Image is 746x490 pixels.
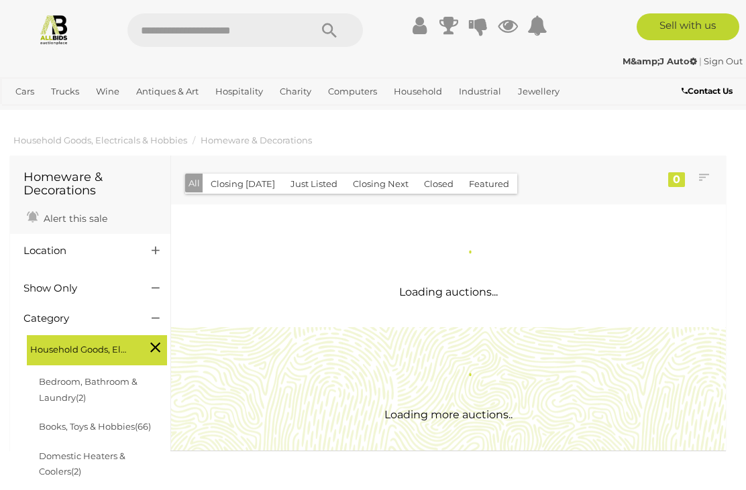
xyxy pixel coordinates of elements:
[210,80,268,103] a: Hospitality
[201,135,312,145] a: Homeware & Decorations
[39,421,151,432] a: Books, Toys & Hobbies(66)
[52,103,91,125] a: Sports
[203,174,283,194] button: Closing [DATE]
[30,339,131,357] span: Household Goods, Electricals & Hobbies
[10,80,40,103] a: Cars
[623,56,697,66] strong: M&amp;J Auto
[135,421,151,432] span: (66)
[704,56,743,66] a: Sign Out
[76,392,86,403] span: (2)
[282,174,345,194] button: Just Listed
[384,408,513,421] span: Loading more auctions..
[185,174,203,193] button: All
[38,13,70,45] img: Allbids.com.au
[97,103,203,125] a: [GEOGRAPHIC_DATA]
[91,80,125,103] a: Wine
[682,84,736,99] a: Contact Us
[637,13,739,40] a: Sell with us
[623,56,699,66] a: M&amp;J Auto
[71,466,81,477] span: (2)
[513,80,565,103] a: Jewellery
[388,80,447,103] a: Household
[416,174,462,194] button: Closed
[323,80,382,103] a: Computers
[274,80,317,103] a: Charity
[461,174,517,194] button: Featured
[699,56,702,66] span: |
[454,80,507,103] a: Industrial
[39,450,125,477] a: Domestic Heaters & Coolers(2)
[23,245,131,257] h4: Location
[23,171,157,198] h1: Homeware & Decorations
[23,313,131,324] h4: Category
[40,212,107,225] span: Alert this sale
[23,207,111,227] a: Alert this sale
[39,376,138,402] a: Bedroom, Bathroom & Laundry(2)
[46,80,85,103] a: Trucks
[23,283,131,294] h4: Show Only
[10,103,46,125] a: Office
[13,135,187,145] a: Household Goods, Electricals & Hobbies
[345,174,417,194] button: Closing Next
[131,80,204,103] a: Antiques & Art
[399,286,498,298] span: Loading auctions...
[296,13,363,47] button: Search
[668,172,685,187] div: 0
[682,86,733,96] b: Contact Us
